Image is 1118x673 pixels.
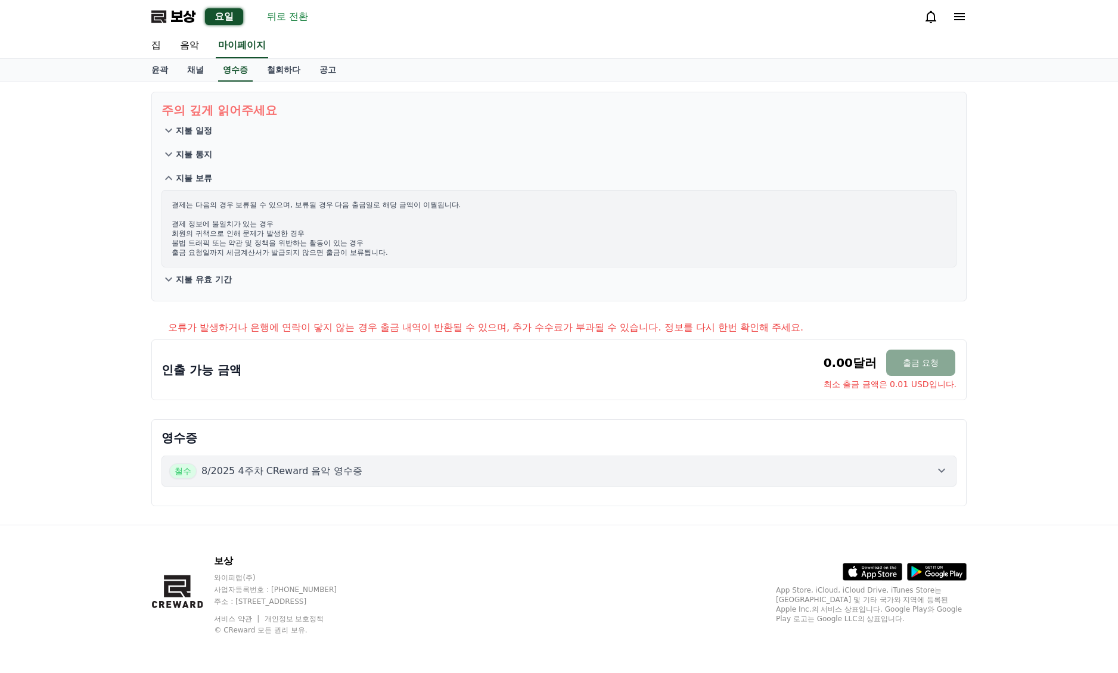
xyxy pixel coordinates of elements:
font: 출금 요청일까지 세금계산서가 발급되지 않으면 출금이 보류됩니다. [172,248,388,257]
font: 지불 보류 [176,173,212,183]
font: App Store, iCloud, iCloud Drive, iTunes Store는 [GEOGRAPHIC_DATA] 및 기타 국가와 지역에 등록된 Apple Inc.의 서비스... [776,586,962,623]
button: 지불 보류 [162,166,956,190]
font: 마이페이지 [218,39,266,51]
font: 지불 유효 기간 [176,275,232,284]
font: 0.00달러 [824,356,877,370]
font: 출금 요청 [903,358,939,367]
a: 마이페이지 [216,33,268,58]
font: 영수증 [223,65,248,74]
font: © CReward 모든 권리 보유. [214,626,307,634]
a: 철회하다 [257,59,310,82]
a: 개인정보 보호정책 [265,615,324,623]
font: 음악 [180,39,199,51]
font: 채널 [187,65,204,74]
font: 뒤로 전환 [267,11,308,22]
font: 결제는 다음의 경우 보류될 수 있으며, 보류될 경우 다음 출금일로 해당 금액이 이월됩니다. [172,201,461,209]
font: 결제 정보에 불일치가 있는 경우 [172,220,274,228]
a: 음악 [170,33,209,58]
a: 보상 [151,7,195,26]
font: 서비스 약관 [214,615,252,623]
font: 주소 : [STREET_ADDRESS] [214,597,306,606]
font: 회원의 귀책으로 인해 문제가 발생한 경우 [172,229,305,238]
font: 불법 트래픽 또는 약관 및 정책을 위반하는 활동이 있는 경우 [172,239,364,247]
button: 철수 8/2025 4주차 CReward 음악 영수증 [162,456,956,487]
font: 윤곽 [151,65,168,74]
font: 철회하다 [267,65,300,74]
font: 영수증 [162,431,197,445]
font: 보상 [214,555,233,566]
font: 집 [151,39,161,51]
font: 와이피랩(주) [214,574,255,582]
font: 지불 통지 [176,149,212,159]
font: 주의 깊게 읽어주세요 [162,103,277,117]
button: 출금 요청 [886,350,955,376]
button: 지불 통지 [162,142,956,166]
font: 철수 [175,466,191,476]
font: 공고 [319,65,336,74]
a: 서비스 약관 [214,615,261,623]
font: 보상 [170,8,195,25]
font: 인출 가능 금액 [162,363,241,377]
font: 사업자등록번호 : [PHONE_NUMBER] [214,585,337,594]
font: 오류가 발생하거나 은행에 연락이 닿지 않는 경우 출금 내역이 반환될 수 있으며, 추가 수수료가 부과될 수 있습니다. 정보를 다시 한번 확인해 주세요. [168,322,803,333]
a: 집 [142,33,170,58]
a: 영수증 [218,59,253,82]
font: 최소 출금 금액은 0.01 USD입니다. [824,379,956,389]
button: 지불 유효 기간 [162,267,956,291]
button: 뒤로 전환 [262,7,313,26]
a: 공고 [310,59,346,82]
font: 요일 [215,11,234,22]
a: 윤곽 [142,59,178,82]
font: 지불 일정 [176,126,212,135]
a: 채널 [178,59,213,82]
font: 8/2025 4주차 CReward 음악 영수증 [201,465,362,476]
button: 지불 일정 [162,119,956,142]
